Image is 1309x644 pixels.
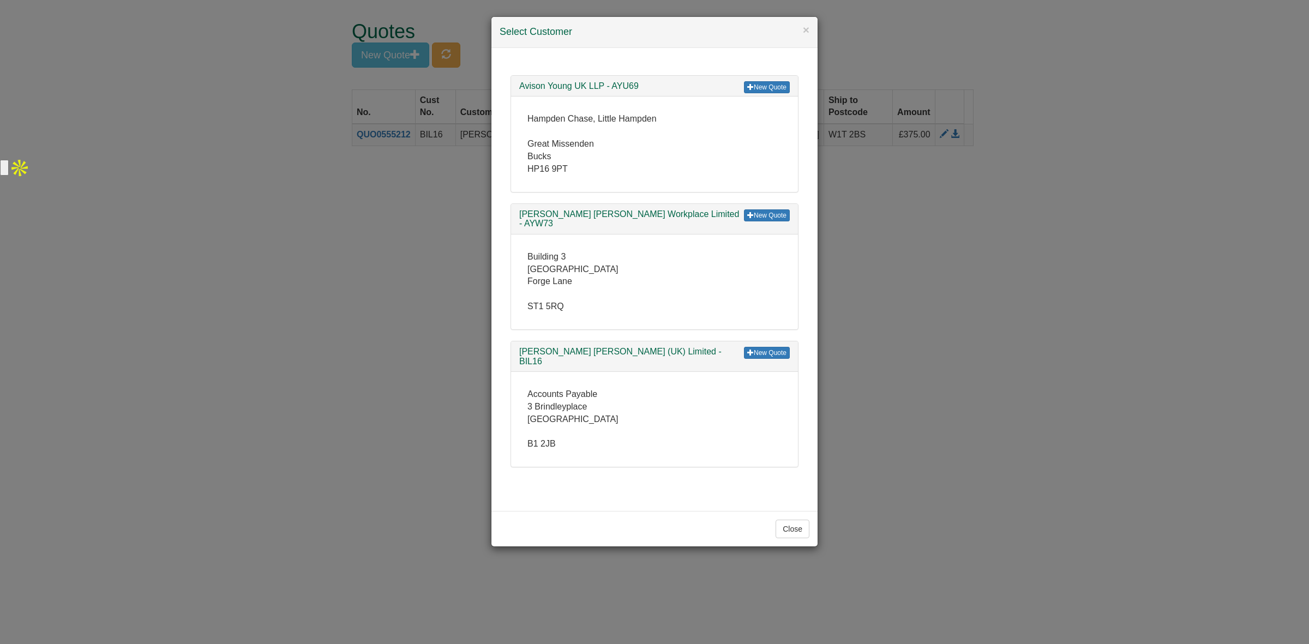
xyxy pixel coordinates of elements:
[500,25,809,39] h4: Select Customer
[527,139,594,148] span: Great Missenden
[527,389,597,399] span: Accounts Payable
[519,81,790,91] h3: Avison Young UK LLP - AYU69
[527,402,587,411] span: 3 Brindleyplace
[527,439,556,448] span: B1 2JB
[9,157,31,179] img: Apollo
[527,152,551,161] span: Bucks
[527,276,572,286] span: Forge Lane
[744,347,790,359] a: New Quote
[527,302,564,311] span: ST1 5RQ
[803,24,809,35] button: ×
[519,209,790,228] h3: [PERSON_NAME] [PERSON_NAME] Workplace Limited - AYW73
[744,209,790,221] a: New Quote
[527,252,566,261] span: Building 3
[519,347,790,366] h3: [PERSON_NAME] [PERSON_NAME] (UK) Limited - BIL16
[527,264,619,274] span: [GEOGRAPHIC_DATA]
[527,414,619,424] span: [GEOGRAPHIC_DATA]
[744,81,790,93] a: New Quote
[776,520,809,538] button: Close
[527,114,657,123] span: Hampden Chase, Little Hampden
